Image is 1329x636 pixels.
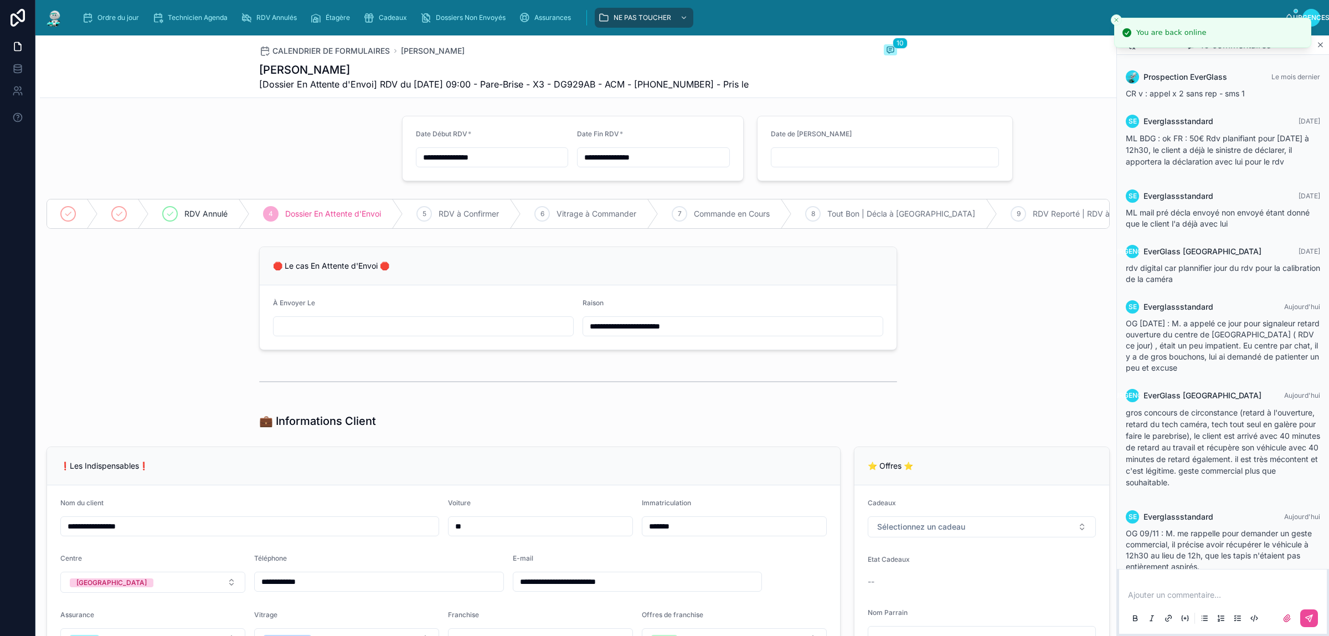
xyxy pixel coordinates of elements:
font: Offres de franchise [642,611,703,619]
font: Everglass [1143,116,1180,126]
div: contenu déroulant [73,6,1285,30]
font: standard [1180,512,1213,521]
font: 7 [678,209,682,218]
font: Dossiers Non Envoyés [436,13,506,22]
font: Aujourd'hui [1284,391,1320,399]
span: -- [868,576,874,587]
font: rdv digital car plannifier jour du rdv pour la calibration de la caméra [1126,263,1320,284]
font: Everglass [1143,302,1180,311]
font: 9 [1017,209,1021,218]
a: Dossiers Non Envoyés [417,8,513,28]
font: 5 [423,209,426,218]
font: ⭐ Offres ⭐ [868,461,913,470]
a: Technicien Agenda [149,8,235,28]
font: Nom du client [60,499,104,507]
font: [GEOGRAPHIC_DATA] [1183,391,1261,400]
font: Sélectionnez un cadeau [877,522,965,531]
font: Assurance [60,611,94,619]
font: Ordre du jour [97,13,139,22]
a: Étagère [307,8,358,28]
font: Urgences [1114,391,1151,399]
font: CALENDRIER DE FORMULAIRES [272,46,390,55]
font: Nom Parrain [868,608,908,617]
font: EverGlass [1143,391,1181,400]
font: Aujourd'hui [1284,302,1320,311]
font: SE [1129,512,1137,521]
font: Everglass [1143,512,1180,521]
font: Etat Cadeaux [868,555,910,563]
font: RDV Annulé [184,209,228,218]
font: Franchise [448,611,479,619]
font: Urgences [1114,247,1151,255]
font: [Dossier En Attente d'Envoi] RDV du [DATE] 09:00 - Pare-Brise - X3 - DG929AB - ACM - [PHONE_NUMBE... [259,79,749,90]
font: Date Début RDV [416,130,467,138]
font: [PERSON_NAME] [259,63,350,76]
font: Dossier En Attente d'Envoi [285,209,381,218]
font: Vitrage [254,611,277,619]
button: 10 [884,44,897,58]
font: EverGlass [1143,247,1181,256]
font: Raison [583,299,604,307]
font: Commande en Cours [694,209,770,218]
font: Prospection [1143,72,1188,81]
font: ML mail pré décla envoyé non envoyé étant donné que le client l'a déjà avec lui [1126,208,1310,228]
font: standard [1180,302,1213,311]
font: Téléphone [254,554,287,562]
font: SE [1129,192,1137,200]
font: Assurances [534,13,571,22]
font: Date de [PERSON_NAME] [771,130,852,138]
font: standard [1180,116,1213,126]
a: NE PAS TOUCHER [595,8,693,28]
font: Vitrage à Commander [557,209,636,218]
a: RDV Annulés [238,8,305,28]
font: Tout Bon | Décla à [GEOGRAPHIC_DATA] [827,209,975,218]
button: Bouton de sélection [868,516,1096,537]
img: Logo de l'application [44,9,64,27]
font: Technicien Agenda [168,13,228,22]
font: Voiture [448,499,471,507]
a: Ordre du jour [79,8,147,28]
font: OG 09/11 : M. me rappelle pour demander un geste commercial, il précise avoir récupérer le véhicu... [1126,529,1312,571]
font: 4 [269,209,273,218]
font: Date Fin RDV [577,130,619,138]
font: 💼 Informations Client [259,414,376,428]
font: NE PAS TOUCHER [614,13,671,22]
font: RDV à Confirmer [439,209,499,218]
font: OG [DATE] : M. a appelé ce jour pour signaleur retard ouverture du centre de [GEOGRAPHIC_DATA] ( ... [1126,319,1320,372]
font: Immatriculation [642,499,691,507]
font: [DATE] [1299,117,1320,125]
font: Aujourd'hui [1284,512,1320,521]
font: 10 [897,39,904,47]
font: 8 [811,209,815,218]
font: Everglass [1143,191,1180,201]
font: CR v : appel x 2 sans rep - sms 1 [1126,89,1245,98]
font: [PERSON_NAME] [401,46,465,55]
font: E-mail [513,554,533,562]
font: Centre [60,554,82,562]
font: standard [1180,191,1213,201]
font: EverGlass [1190,72,1227,81]
a: CALENDRIER DE FORMULAIRES [259,45,390,57]
font: [GEOGRAPHIC_DATA] [1183,247,1261,256]
font: RDV Annulés [256,13,297,22]
font: ❗Les Indispensables❗ [60,461,148,470]
font: SE [1129,302,1137,311]
font: RDV Reporté | RDV à Confirmateur [1033,209,1159,218]
button: Bouton de sélection [60,572,245,593]
font: Cadeaux [868,499,896,507]
font: 6 [540,209,544,218]
div: You are back online [1136,27,1206,38]
a: Assurances [516,8,579,28]
font: [DATE] [1299,192,1320,200]
font: Cadeaux [379,13,407,22]
font: gros concours de circonstance (retard à l'ouverture, retard du tech caméra, tech tout seul en gal... [1126,408,1320,487]
font: ML BDG : ok FR : 50€ Rdv planifiant pour [DATE] à 12h30, le client a déjà le sinistre de déclarer... [1126,134,1309,166]
font: [GEOGRAPHIC_DATA] [76,578,147,587]
button: Close toast [1111,14,1122,25]
font: À Envoyer Le [273,299,315,307]
font: Le mois dernier [1271,73,1320,81]
font: SE [1129,117,1137,125]
font: Étagère [326,13,350,22]
font: [DATE] [1299,247,1320,255]
a: Cadeaux [360,8,415,28]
